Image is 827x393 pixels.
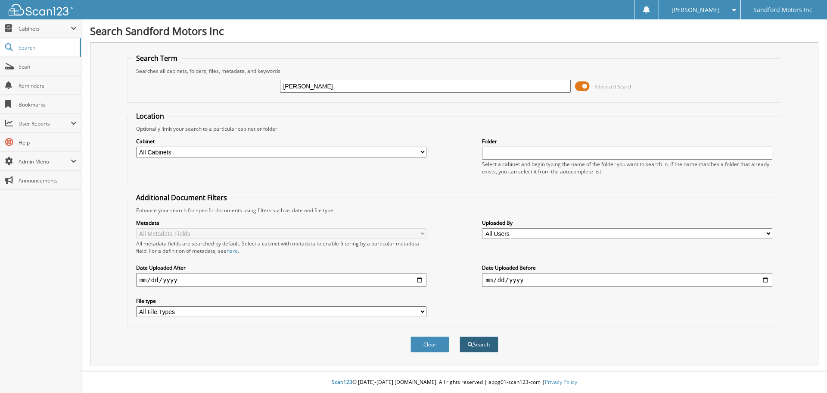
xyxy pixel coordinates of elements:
input: end [482,273,772,287]
legend: Additional Document Filters [132,193,231,202]
span: Admin Menu [19,158,71,165]
button: Search [460,336,498,352]
label: Date Uploaded Before [482,264,772,271]
h1: Search Sandford Motors Inc [90,24,818,38]
input: start [136,273,426,287]
label: Uploaded By [482,219,772,226]
span: Scan [19,63,77,70]
span: Announcements [19,177,77,184]
label: Folder [482,138,772,145]
span: Cabinets [19,25,71,32]
label: Date Uploaded After [136,264,426,271]
span: Reminders [19,82,77,89]
span: [PERSON_NAME] [672,7,720,13]
legend: Search Term [132,53,182,63]
div: Enhance your search for specific documents using filters such as date and file type. [132,207,777,214]
div: Optionally limit your search to a particular cabinet or folder [132,125,777,132]
label: Cabinet [136,138,426,145]
span: Advanced Search [594,83,633,90]
legend: Location [132,111,168,121]
label: Metadata [136,219,426,226]
div: Select a cabinet and begin typing the name of the folder you want to search in. If the name match... [482,160,772,175]
span: Search [19,44,75,51]
div: All metadata fields are searched by default. Select a cabinet with metadata to enable filtering b... [136,240,426,255]
span: Bookmarks [19,101,77,108]
div: © [DATE]-[DATE] [DOMAIN_NAME]. All rights reserved | appg01-scan123-com | [81,372,827,393]
a: here [227,247,238,255]
img: scan123-logo-white.svg [9,4,73,16]
label: File type [136,297,426,305]
span: Scan123 [332,378,352,386]
span: Sandford Motors Inc [753,7,812,13]
button: Clear [410,336,449,352]
span: Help [19,139,77,146]
a: Privacy Policy [545,378,577,386]
div: Searches all cabinets, folders, files, metadata, and keywords [132,67,777,75]
iframe: Chat Widget [784,352,827,393]
span: User Reports [19,120,71,127]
